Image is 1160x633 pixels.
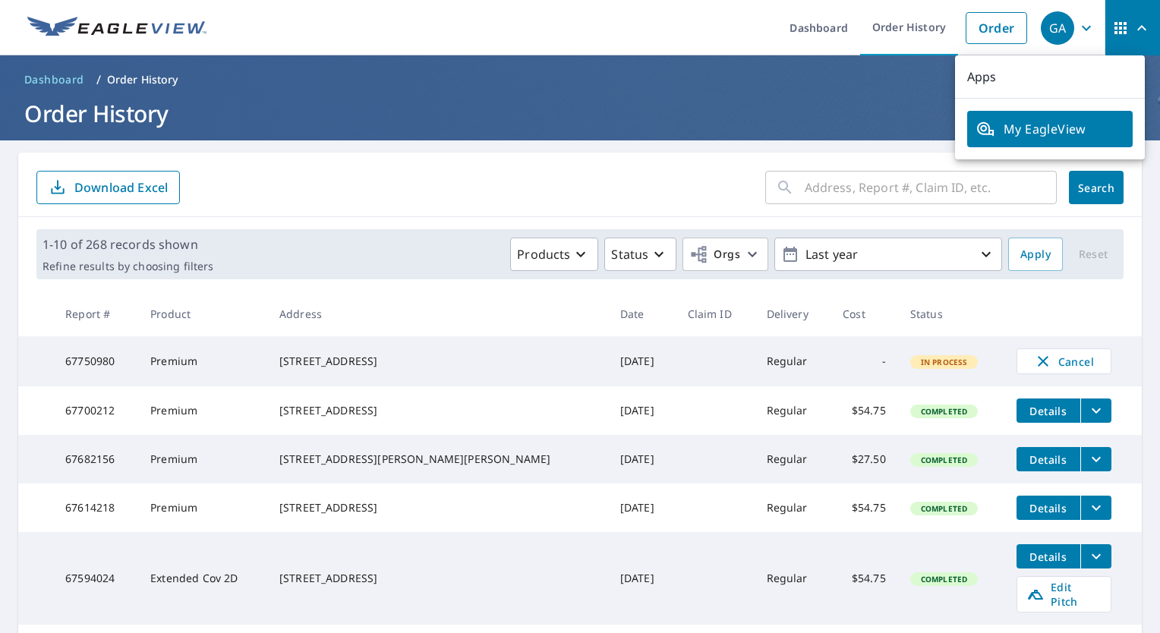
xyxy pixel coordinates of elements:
[27,17,206,39] img: EV Logo
[831,291,898,336] th: Cost
[138,483,267,532] td: Premium
[682,238,768,271] button: Orgs
[1017,496,1080,520] button: detailsBtn-67614218
[755,532,831,625] td: Regular
[1041,11,1074,45] div: GA
[755,336,831,386] td: Regular
[138,386,267,435] td: Premium
[517,245,570,263] p: Products
[43,260,213,273] p: Refine results by choosing filters
[267,291,608,336] th: Address
[510,238,598,271] button: Products
[755,483,831,532] td: Regular
[966,12,1027,44] a: Order
[138,291,267,336] th: Product
[608,336,676,386] td: [DATE]
[805,166,1057,209] input: Address, Report #, Claim ID, etc.
[912,455,976,465] span: Completed
[608,386,676,435] td: [DATE]
[1080,496,1111,520] button: filesDropdownBtn-67614218
[967,111,1133,147] a: My EagleView
[1032,352,1095,370] span: Cancel
[608,291,676,336] th: Date
[799,241,977,268] p: Last year
[1026,501,1071,515] span: Details
[1020,245,1051,264] span: Apply
[18,98,1142,129] h1: Order History
[53,386,138,435] td: 67700212
[43,235,213,254] p: 1-10 of 268 records shown
[912,406,976,417] span: Completed
[279,452,596,467] div: [STREET_ADDRESS][PERSON_NAME][PERSON_NAME]
[831,386,898,435] td: $54.75
[831,435,898,483] td: $27.50
[1026,452,1071,467] span: Details
[611,245,648,263] p: Status
[898,291,1004,336] th: Status
[138,336,267,386] td: Premium
[976,120,1124,138] span: My EagleView
[1080,398,1111,423] button: filesDropdownBtn-67700212
[279,403,596,418] div: [STREET_ADDRESS]
[1026,404,1071,418] span: Details
[1080,447,1111,471] button: filesDropdownBtn-67682156
[1008,238,1063,271] button: Apply
[755,386,831,435] td: Regular
[96,71,101,89] li: /
[279,354,596,369] div: [STREET_ADDRESS]
[831,483,898,532] td: $54.75
[279,571,596,586] div: [STREET_ADDRESS]
[53,336,138,386] td: 67750980
[53,483,138,532] td: 67614218
[955,55,1145,99] p: Apps
[1017,447,1080,471] button: detailsBtn-67682156
[1017,348,1111,374] button: Cancel
[608,532,676,625] td: [DATE]
[689,245,740,264] span: Orgs
[604,238,676,271] button: Status
[53,532,138,625] td: 67594024
[755,435,831,483] td: Regular
[1080,544,1111,568] button: filesDropdownBtn-67594024
[831,336,898,386] td: -
[774,238,1002,271] button: Last year
[912,357,977,367] span: In Process
[138,532,267,625] td: Extended Cov 2D
[1017,398,1080,423] button: detailsBtn-67700212
[279,500,596,515] div: [STREET_ADDRESS]
[1026,550,1071,564] span: Details
[1081,181,1111,195] span: Search
[1017,576,1111,613] a: Edit Pitch
[1017,544,1080,568] button: detailsBtn-67594024
[831,532,898,625] td: $54.75
[107,72,178,87] p: Order History
[608,483,676,532] td: [DATE]
[18,68,1142,92] nav: breadcrumb
[53,291,138,336] th: Report #
[676,291,755,336] th: Claim ID
[1069,171,1124,204] button: Search
[755,291,831,336] th: Delivery
[74,179,168,196] p: Download Excel
[18,68,90,92] a: Dashboard
[53,435,138,483] td: 67682156
[24,72,84,87] span: Dashboard
[912,503,976,514] span: Completed
[608,435,676,483] td: [DATE]
[138,435,267,483] td: Premium
[36,171,180,204] button: Download Excel
[912,574,976,584] span: Completed
[1026,580,1102,609] span: Edit Pitch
